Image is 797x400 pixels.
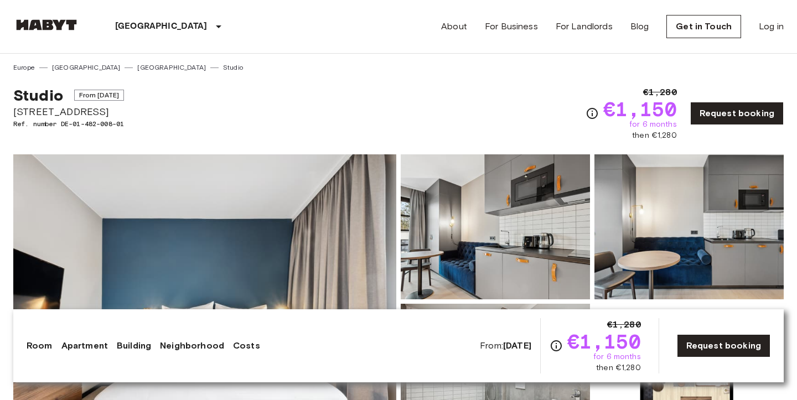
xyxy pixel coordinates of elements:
a: Costs [233,339,260,352]
img: Habyt [13,19,80,30]
span: €1,150 [567,331,641,351]
span: for 6 months [593,351,641,362]
span: then €1,280 [632,130,677,141]
span: Studio [13,86,63,105]
a: [GEOGRAPHIC_DATA] [52,63,121,72]
svg: Check cost overview for full price breakdown. Please note that discounts apply to new joiners onl... [550,339,563,352]
span: [STREET_ADDRESS] [13,105,124,119]
a: [GEOGRAPHIC_DATA] [137,63,206,72]
a: Europe [13,63,35,72]
svg: Check cost overview for full price breakdown. Please note that discounts apply to new joiners onl... [586,107,599,120]
a: About [441,20,467,33]
span: then €1,280 [596,362,641,373]
a: Studio [223,63,243,72]
a: Blog [630,20,649,33]
p: [GEOGRAPHIC_DATA] [115,20,208,33]
span: €1,150 [603,99,677,119]
a: Room [27,339,53,352]
a: Get in Touch [666,15,741,38]
span: for 6 months [629,119,677,130]
a: Request booking [677,334,770,357]
a: Neighborhood [160,339,224,352]
span: €1,280 [643,86,677,99]
img: Picture of unit DE-01-482-008-01 [401,154,590,299]
a: Request booking [690,102,784,125]
span: From [DATE] [74,90,125,101]
a: For Landlords [556,20,613,33]
span: €1,280 [607,318,641,331]
span: From: [480,340,531,352]
a: Apartment [61,339,108,352]
a: Log in [759,20,784,33]
a: For Business [485,20,538,33]
b: [DATE] [503,340,531,351]
span: Ref. number DE-01-482-008-01 [13,119,124,129]
a: Building [117,339,151,352]
img: Picture of unit DE-01-482-008-01 [594,154,784,299]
